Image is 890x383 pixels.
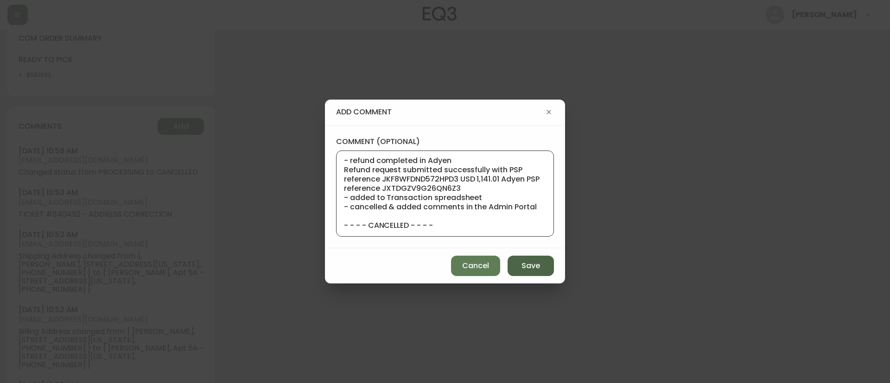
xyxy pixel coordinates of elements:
h4: add comment [336,107,544,117]
span: Save [521,261,540,271]
label: comment (optional) [336,137,554,147]
button: Cancel [451,256,500,276]
span: Cancel [462,261,489,271]
button: Save [508,256,554,276]
textarea: CANCELLATION - ORDER CHANGES TICKET# 841166 ORD# 4135665 - status in AS400: 30 - sent email to sh... [344,157,546,231]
